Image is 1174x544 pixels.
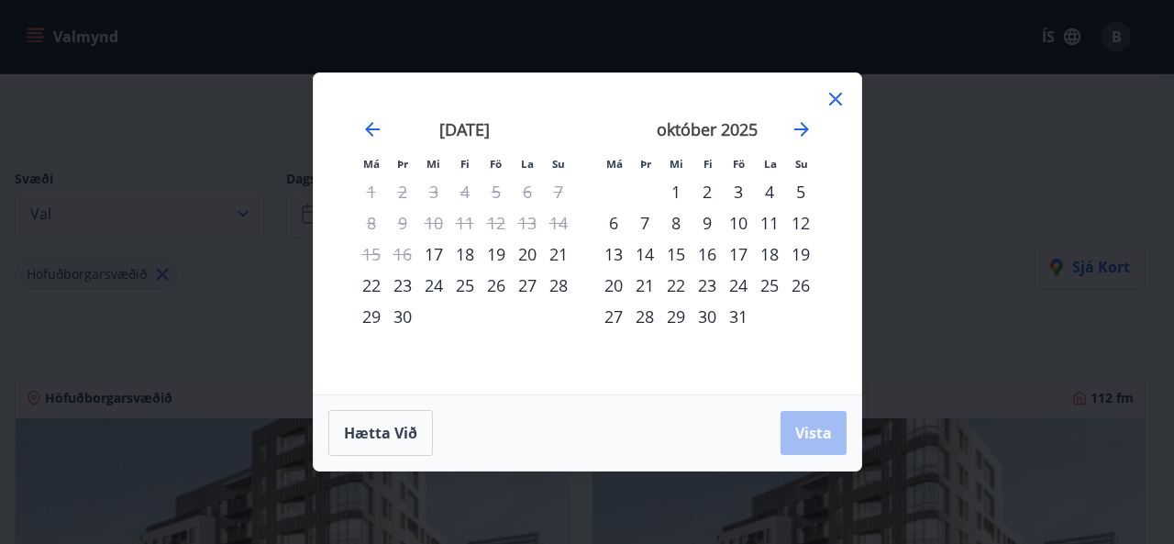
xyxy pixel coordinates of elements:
small: Mi [670,157,683,171]
div: 30 [387,301,418,332]
div: 30 [692,301,723,332]
small: Fi [703,157,713,171]
small: Mi [426,157,440,171]
div: 23 [692,270,723,301]
td: Choose mánudagur, 6. október 2025 as your check-in date. It’s available. [598,207,629,239]
div: 19 [481,239,512,270]
td: Choose mánudagur, 22. september 2025 as your check-in date. It’s available. [356,270,387,301]
small: Su [552,157,565,171]
td: Choose sunnudagur, 5. október 2025 as your check-in date. It’s available. [785,176,816,207]
td: Not available. fimmtudagur, 11. september 2025 [449,207,481,239]
small: La [764,157,777,171]
div: 26 [481,270,512,301]
td: Choose sunnudagur, 19. október 2025 as your check-in date. It’s available. [785,239,816,270]
div: 17 [723,239,754,270]
td: Choose þriðjudagur, 7. október 2025 as your check-in date. It’s available. [629,207,660,239]
td: Choose þriðjudagur, 30. september 2025 as your check-in date. It’s available. [387,301,418,332]
div: 2 [692,176,723,207]
td: Choose fimmtudagur, 25. september 2025 as your check-in date. It’s available. [449,270,481,301]
td: Not available. laugardagur, 13. september 2025 [512,207,543,239]
div: 18 [449,239,481,270]
td: Not available. sunnudagur, 14. september 2025 [543,207,574,239]
td: Choose föstudagur, 10. október 2025 as your check-in date. It’s available. [723,207,754,239]
div: 25 [754,270,785,301]
div: 6 [598,207,629,239]
div: 7 [629,207,660,239]
div: 21 [543,239,574,270]
td: Not available. mánudagur, 8. september 2025 [356,207,387,239]
div: 24 [418,270,449,301]
div: 19 [785,239,816,270]
td: Not available. miðvikudagur, 10. september 2025 [418,207,449,239]
div: 17 [418,239,449,270]
td: Choose laugardagur, 27. september 2025 as your check-in date. It’s available. [512,270,543,301]
div: 4 [754,176,785,207]
div: Move forward to switch to the next month. [791,118,813,140]
td: Not available. þriðjudagur, 2. september 2025 [387,176,418,207]
td: Choose þriðjudagur, 28. október 2025 as your check-in date. It’s available. [629,301,660,332]
div: 29 [660,301,692,332]
td: Choose þriðjudagur, 21. október 2025 as your check-in date. It’s available. [629,270,660,301]
td: Choose sunnudagur, 26. október 2025 as your check-in date. It’s available. [785,270,816,301]
div: 18 [754,239,785,270]
button: Hætta við [328,410,433,456]
div: 29 [356,301,387,332]
td: Not available. föstudagur, 12. september 2025 [481,207,512,239]
td: Choose miðvikudagur, 24. september 2025 as your check-in date. It’s available. [418,270,449,301]
td: Choose mánudagur, 29. september 2025 as your check-in date. It’s available. [356,301,387,332]
div: 24 [723,270,754,301]
div: 11 [754,207,785,239]
strong: október 2025 [657,118,758,140]
td: Choose fimmtudagur, 23. október 2025 as your check-in date. It’s available. [692,270,723,301]
div: 15 [660,239,692,270]
td: Choose miðvikudagur, 1. október 2025 as your check-in date. It’s available. [660,176,692,207]
td: Choose miðvikudagur, 22. október 2025 as your check-in date. It’s available. [660,270,692,301]
td: Choose laugardagur, 11. október 2025 as your check-in date. It’s available. [754,207,785,239]
div: 8 [660,207,692,239]
small: Þr [397,157,408,171]
div: 3 [723,176,754,207]
div: 26 [785,270,816,301]
td: Choose laugardagur, 18. október 2025 as your check-in date. It’s available. [754,239,785,270]
td: Choose sunnudagur, 21. september 2025 as your check-in date. It’s available. [543,239,574,270]
div: 14 [629,239,660,270]
td: Choose þriðjudagur, 14. október 2025 as your check-in date. It’s available. [629,239,660,270]
div: 12 [785,207,816,239]
td: Choose mánudagur, 27. október 2025 as your check-in date. It’s available. [598,301,629,332]
small: Má [363,157,380,171]
td: Choose miðvikudagur, 17. september 2025 as your check-in date. It’s available. [418,239,449,270]
td: Not available. þriðjudagur, 9. september 2025 [387,207,418,239]
td: Choose miðvikudagur, 15. október 2025 as your check-in date. It’s available. [660,239,692,270]
div: 31 [723,301,754,332]
div: 1 [660,176,692,207]
td: Choose fimmtudagur, 9. október 2025 as your check-in date. It’s available. [692,207,723,239]
div: 28 [629,301,660,332]
div: 25 [449,270,481,301]
td: Choose fimmtudagur, 16. október 2025 as your check-in date. It’s available. [692,239,723,270]
td: Choose fimmtudagur, 30. október 2025 as your check-in date. It’s available. [692,301,723,332]
small: Má [606,157,623,171]
td: Not available. þriðjudagur, 16. september 2025 [387,239,418,270]
small: Su [795,157,808,171]
td: Not available. miðvikudagur, 3. september 2025 [418,176,449,207]
td: Choose fimmtudagur, 2. október 2025 as your check-in date. It’s available. [692,176,723,207]
div: 21 [629,270,660,301]
div: 23 [387,270,418,301]
strong: [DATE] [439,118,490,140]
td: Choose sunnudagur, 12. október 2025 as your check-in date. It’s available. [785,207,816,239]
div: 9 [692,207,723,239]
td: Choose mánudagur, 20. október 2025 as your check-in date. It’s available. [598,270,629,301]
td: Not available. sunnudagur, 7. september 2025 [543,176,574,207]
td: Choose föstudagur, 24. október 2025 as your check-in date. It’s available. [723,270,754,301]
small: Þr [640,157,651,171]
div: 13 [598,239,629,270]
div: 5 [785,176,816,207]
div: 27 [598,301,629,332]
td: Choose laugardagur, 25. október 2025 as your check-in date. It’s available. [754,270,785,301]
small: Fö [733,157,745,171]
td: Choose sunnudagur, 28. september 2025 as your check-in date. It’s available. [543,270,574,301]
td: Not available. fimmtudagur, 4. september 2025 [449,176,481,207]
div: 20 [598,270,629,301]
div: 16 [692,239,723,270]
div: Calendar [336,95,839,372]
